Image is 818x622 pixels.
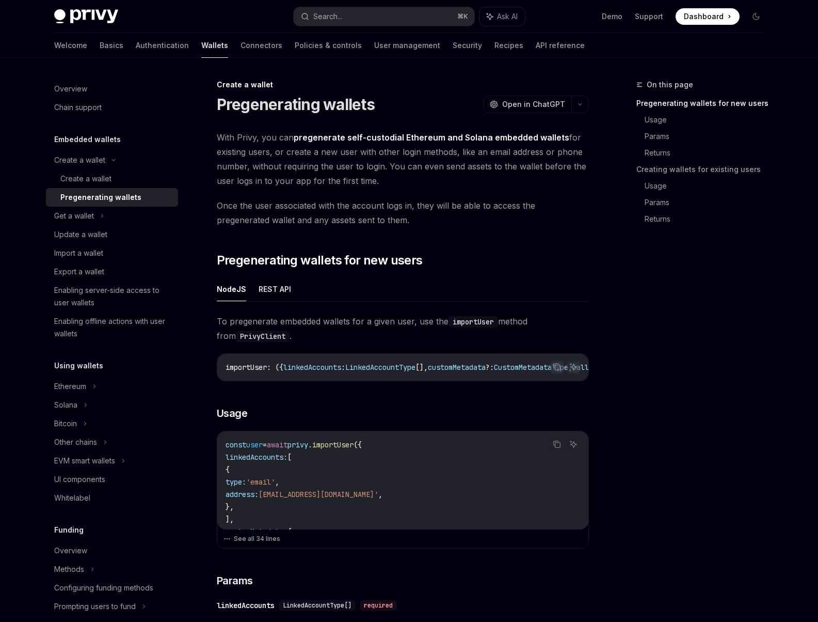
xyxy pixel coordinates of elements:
[223,532,582,546] button: See all 34 lines
[536,33,585,58] a: API reference
[100,33,123,58] a: Basics
[345,363,415,372] span: LinkedAccountType
[294,7,474,26] button: Search...⌘K
[54,399,77,411] div: Solana
[374,33,440,58] a: User management
[494,33,523,58] a: Recipes
[54,455,115,467] div: EVM smart wallets
[54,582,153,594] div: Configuring funding methods
[283,601,351,610] span: LinkedAccountType[]
[312,440,354,449] span: importUser
[54,417,77,430] div: Bitcoin
[360,600,397,611] div: required
[572,363,601,372] span: wallets
[636,95,773,112] a: Pregenerating wallets for new users
[645,178,773,194] a: Usage
[308,440,312,449] span: .
[240,33,282,58] a: Connectors
[497,11,518,22] span: Ask AI
[550,438,564,451] button: Copy the contents from the code block
[54,545,87,557] div: Overview
[246,477,275,487] span: 'email'
[267,363,283,372] span: : ({
[54,492,90,504] div: Whitelabel
[54,473,105,486] div: UI components
[287,527,292,536] span: {
[46,80,178,98] a: Overview
[46,169,178,188] a: Create a wallet
[294,132,569,143] strong: pregenerate self-custodial Ethereum and Solana embedded wallets
[136,33,189,58] a: Authentication
[217,80,589,90] div: Create a wallet
[60,173,111,185] div: Create a wallet
[645,145,773,161] a: Returns
[479,7,525,26] button: Ask AI
[54,380,86,393] div: Ethereum
[263,440,267,449] span: =
[635,11,663,22] a: Support
[647,79,693,91] span: On this page
[259,277,291,301] button: REST API
[217,600,275,611] div: linkedAccounts
[226,515,234,524] span: ],
[54,33,87,58] a: Welcome
[226,490,259,499] span: address:
[201,33,228,58] a: Wallets
[295,33,362,58] a: Policies & controls
[217,198,589,227] span: Once the user associated with the account logs in, they will be able to access the pregenerated w...
[54,563,84,576] div: Methods
[54,210,94,222] div: Get a wallet
[259,490,378,499] span: [EMAIL_ADDRESS][DOMAIN_NAME]'
[354,440,362,449] span: ({
[54,266,104,278] div: Export a wallet
[226,527,287,536] span: customMetadata:
[226,477,246,487] span: type:
[645,112,773,128] a: Usage
[287,440,308,449] span: privy
[46,262,178,281] a: Export a wallet
[46,98,178,117] a: Chain support
[217,130,589,188] span: With Privy, you can for existing users, or create a new user with other login methods, like an em...
[54,101,102,114] div: Chain support
[457,12,468,21] span: ⌘ K
[54,284,172,309] div: Enabling server-side access to user wallets
[748,8,764,25] button: Toggle dark mode
[46,541,178,560] a: Overview
[645,128,773,145] a: Params
[46,244,178,262] a: Import a wallet
[54,154,105,166] div: Create a wallet
[567,438,580,451] button: Ask AI
[226,465,230,474] span: {
[54,315,172,340] div: Enabling offline actions with user wallets
[226,363,267,372] span: importUser
[267,440,287,449] span: await
[453,33,482,58] a: Security
[246,440,263,449] span: user
[287,453,292,462] span: [
[217,252,423,269] span: Pregenerating wallets for new users
[483,96,571,113] button: Open in ChatGPT
[46,281,178,312] a: Enabling server-side access to user wallets
[54,247,103,259] div: Import a wallet
[217,277,246,301] button: NodeJS
[60,191,141,204] div: Pregenerating wallets
[378,490,382,499] span: ,
[46,579,178,597] a: Configuring funding methods
[226,453,287,462] span: linkedAccounts:
[46,470,178,489] a: UI components
[448,316,498,328] code: importUser
[217,573,253,588] span: Params
[275,477,279,487] span: ,
[46,489,178,507] a: Whitelabel
[502,99,565,110] span: Open in ChatGPT
[645,194,773,211] a: Params
[54,360,103,372] h5: Using wallets
[645,211,773,227] a: Returns
[341,363,345,372] span: :
[46,312,178,343] a: Enabling offline actions with user wallets
[486,363,494,372] span: ?:
[54,133,121,146] h5: Embedded wallets
[283,363,341,372] span: linkedAccounts
[217,406,248,421] span: Usage
[567,360,580,374] button: Ask AI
